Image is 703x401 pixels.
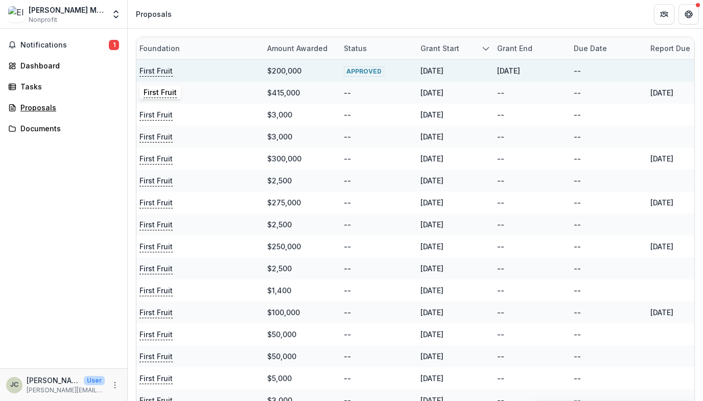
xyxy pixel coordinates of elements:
[420,87,443,98] div: [DATE]
[267,241,301,252] div: $250,000
[420,153,443,164] div: [DATE]
[139,307,173,318] p: First Fruit
[574,175,581,186] div: --
[574,285,581,296] div: --
[20,123,115,134] div: Documents
[267,175,292,186] div: $2,500
[267,87,300,98] div: $415,000
[497,197,504,208] div: --
[420,351,443,362] div: [DATE]
[420,373,443,384] div: [DATE]
[133,43,186,54] div: Foundation
[133,37,261,59] div: Foundation
[497,109,504,120] div: --
[574,197,581,208] div: --
[139,109,173,121] p: First Fruit
[574,373,581,384] div: --
[650,242,673,251] a: [DATE]
[84,376,105,385] p: User
[8,6,25,22] img: Elam Ministries
[136,9,172,19] div: Proposals
[20,41,109,50] span: Notifications
[420,109,443,120] div: [DATE]
[139,241,173,252] p: First Fruit
[267,65,301,76] div: $200,000
[338,37,414,59] div: Status
[574,307,581,318] div: --
[420,175,443,186] div: [DATE]
[344,241,351,252] div: --
[20,102,115,113] div: Proposals
[344,307,351,318] div: --
[139,175,173,186] p: First Fruit
[574,219,581,230] div: --
[139,153,173,164] p: First Fruit
[267,153,301,164] div: $300,000
[644,43,696,54] div: Report Due
[344,87,351,98] div: --
[420,65,443,76] div: [DATE]
[678,4,699,25] button: Get Help
[4,78,123,95] a: Tasks
[420,197,443,208] div: [DATE]
[491,37,568,59] div: Grant end
[344,373,351,384] div: --
[497,175,504,186] div: --
[497,65,520,76] div: [DATE]
[420,329,443,340] div: [DATE]
[497,351,504,362] div: --
[338,43,373,54] div: Status
[497,219,504,230] div: --
[491,43,538,54] div: Grant end
[267,307,300,318] div: $100,000
[344,219,351,230] div: --
[497,153,504,164] div: --
[109,4,123,25] button: Open entity switcher
[574,351,581,362] div: --
[27,375,80,386] p: [PERSON_NAME]
[267,329,296,340] div: $50,000
[267,219,292,230] div: $2,500
[344,131,351,142] div: --
[139,373,173,384] p: First Fruit
[4,37,123,53] button: Notifications1
[344,153,351,164] div: --
[650,198,673,207] a: [DATE]
[344,66,384,77] span: APPROVED
[139,65,173,77] p: First Fruit
[267,263,292,274] div: $2,500
[497,263,504,274] div: --
[20,81,115,92] div: Tasks
[414,43,465,54] div: Grant start
[267,351,296,362] div: $50,000
[344,263,351,274] div: --
[420,131,443,142] div: [DATE]
[267,131,292,142] div: $3,000
[574,241,581,252] div: --
[650,88,673,97] a: [DATE]
[29,15,57,25] span: Nonprofit
[420,241,443,252] div: [DATE]
[574,153,581,164] div: --
[482,44,490,53] svg: sorted descending
[344,175,351,186] div: --
[650,308,673,317] a: [DATE]
[132,7,176,21] nav: breadcrumb
[139,351,173,362] p: First Fruit
[267,373,292,384] div: $5,000
[574,263,581,274] div: --
[654,4,674,25] button: Partners
[344,329,351,340] div: --
[267,197,301,208] div: $275,000
[139,329,173,340] p: First Fruit
[420,307,443,318] div: [DATE]
[344,109,351,120] div: --
[574,87,581,98] div: --
[10,382,18,388] div: Joe Connor
[497,307,504,318] div: --
[4,99,123,116] a: Proposals
[568,43,613,54] div: Due Date
[568,37,644,59] div: Due Date
[109,379,121,391] button: More
[420,285,443,296] div: [DATE]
